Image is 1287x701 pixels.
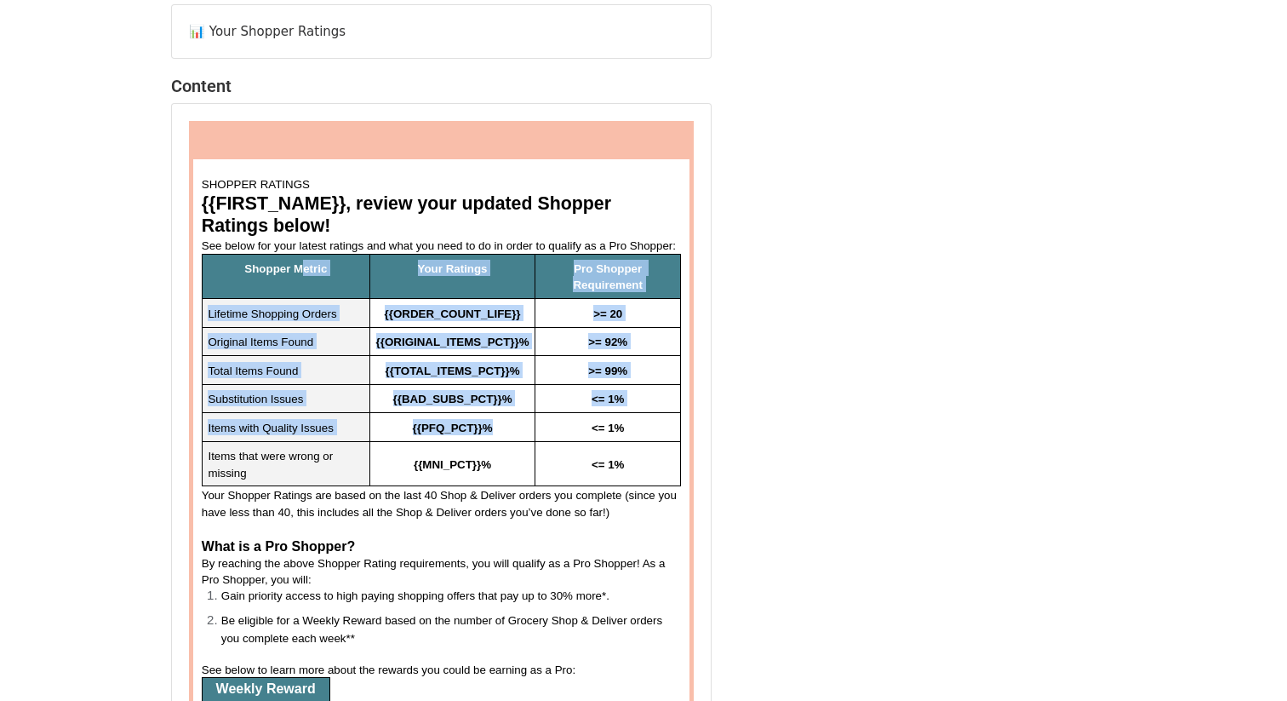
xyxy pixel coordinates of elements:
[208,450,335,479] span: Items that were wrong or missing
[202,557,668,586] span: By reaching the above Shopper Rating requirements, you will qualify as a Pro Shopper! As a Pro Sh...
[221,614,666,645] span: Be eligible for a Weekly Reward based on the number of Grocery Shop & Deliver orders you complete...
[418,262,488,275] span: Your Ratings
[573,262,644,291] span: Pro Shopper Requirement
[221,589,609,602] span: Gain priority access to high paying shopping offers that pay up to 30% more*.
[202,193,616,236] span: {{FIRST_NAME}}, review your updated Shopper Ratings below!
[385,307,521,320] span: {{ORDER_COUNT_LIFE}}
[593,307,622,320] span: >= 20
[202,178,310,191] span: SHOPPER RATINGS
[202,489,680,518] span: Your Shopper Ratings are based on the last 40 Shop & Deliver orders you complete (since you have ...
[1202,619,1287,701] iframe: Chat Widget
[208,336,313,348] span: Original Items Found
[592,422,625,434] span: <= 1%
[202,239,676,252] span: See below for your latest ratings and what you need to do in order to qualify as a Pro Shopper:
[208,393,303,405] span: Substitution Issues
[376,336,529,348] span: {{ORIGINAL_ITEMS_PCT}}%
[386,365,520,377] span: {{TOTAL_ITEMS_PCT}}%
[208,365,298,377] span: Total Items Found
[171,76,712,96] h4: Content
[413,422,493,434] span: {{PFQ_PCT}}%
[588,365,627,377] span: >= 99%
[592,393,625,405] span: <= 1%
[208,307,336,320] span: Lifetime Shopping Orders
[592,458,625,471] span: <= 1%
[588,336,627,348] span: >= 92%
[208,422,333,434] span: Items with Quality Issues
[172,5,711,59] div: 📊 Your Shopper Ratings
[202,664,575,676] span: See below to learn more about the rewards you could be earning as a Pro:
[414,458,491,471] span: {{MNI_PCT}}%
[244,262,327,275] span: Shopper Metric
[202,539,355,554] span: What is a Pro Shopper?
[393,393,512,405] span: {{BAD_SUBS_PCT}}%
